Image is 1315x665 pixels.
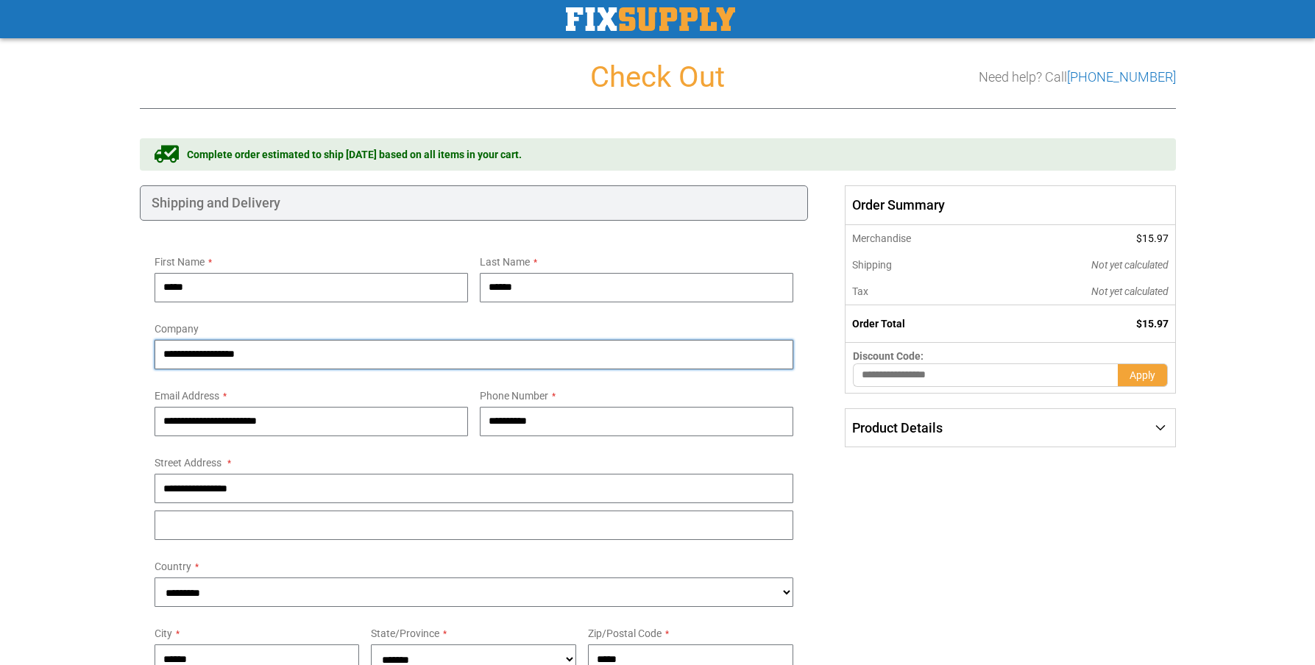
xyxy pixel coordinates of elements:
[1136,318,1169,330] span: $15.97
[1091,259,1169,271] span: Not yet calculated
[155,457,221,469] span: Street Address
[1091,285,1169,297] span: Not yet calculated
[845,185,1175,225] span: Order Summary
[846,225,992,252] th: Merchandise
[853,350,924,362] span: Discount Code:
[480,256,530,268] span: Last Name
[588,627,662,639] span: Zip/Postal Code
[979,70,1176,85] h3: Need help? Call
[480,390,548,402] span: Phone Number
[1067,69,1176,85] a: [PHONE_NUMBER]
[1118,363,1168,387] button: Apply
[140,185,809,221] div: Shipping and Delivery
[155,256,205,268] span: First Name
[187,147,522,162] span: Complete order estimated to ship [DATE] based on all items in your cart.
[155,627,172,639] span: City
[566,7,735,31] img: Fix Industrial Supply
[846,278,992,305] th: Tax
[1130,369,1155,381] span: Apply
[155,561,191,572] span: Country
[155,390,219,402] span: Email Address
[140,61,1176,93] h1: Check Out
[1136,232,1169,244] span: $15.97
[852,318,905,330] strong: Order Total
[155,323,199,335] span: Company
[852,420,943,435] span: Product Details
[371,627,439,639] span: State/Province
[852,259,892,271] span: Shipping
[566,7,735,31] a: store logo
